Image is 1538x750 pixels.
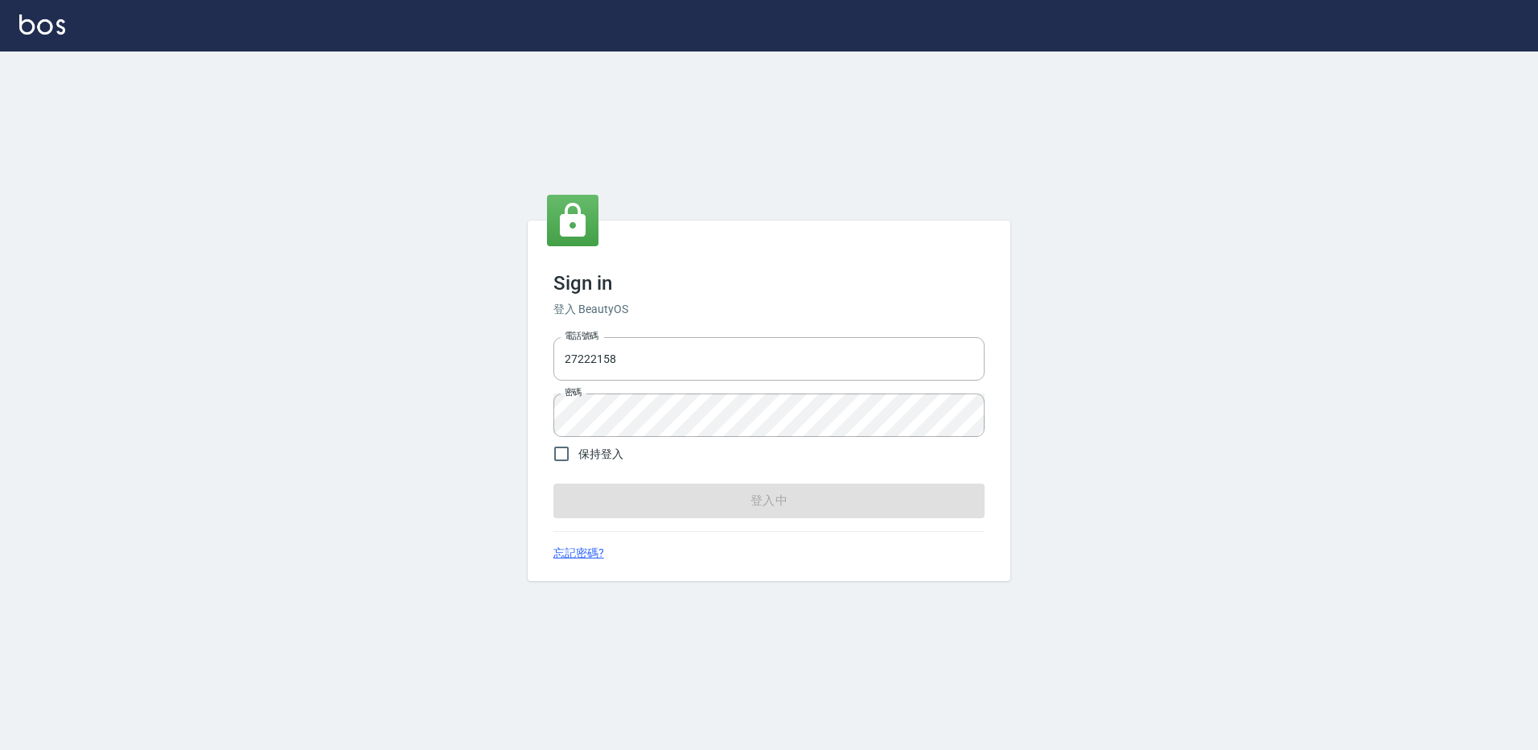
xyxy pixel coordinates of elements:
h3: Sign in [553,272,985,295]
label: 電話號碼 [565,330,598,342]
img: Logo [19,14,65,35]
span: 保持登入 [578,446,623,463]
h6: 登入 BeautyOS [553,301,985,318]
label: 密碼 [565,386,582,398]
a: 忘記密碼? [553,545,604,562]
